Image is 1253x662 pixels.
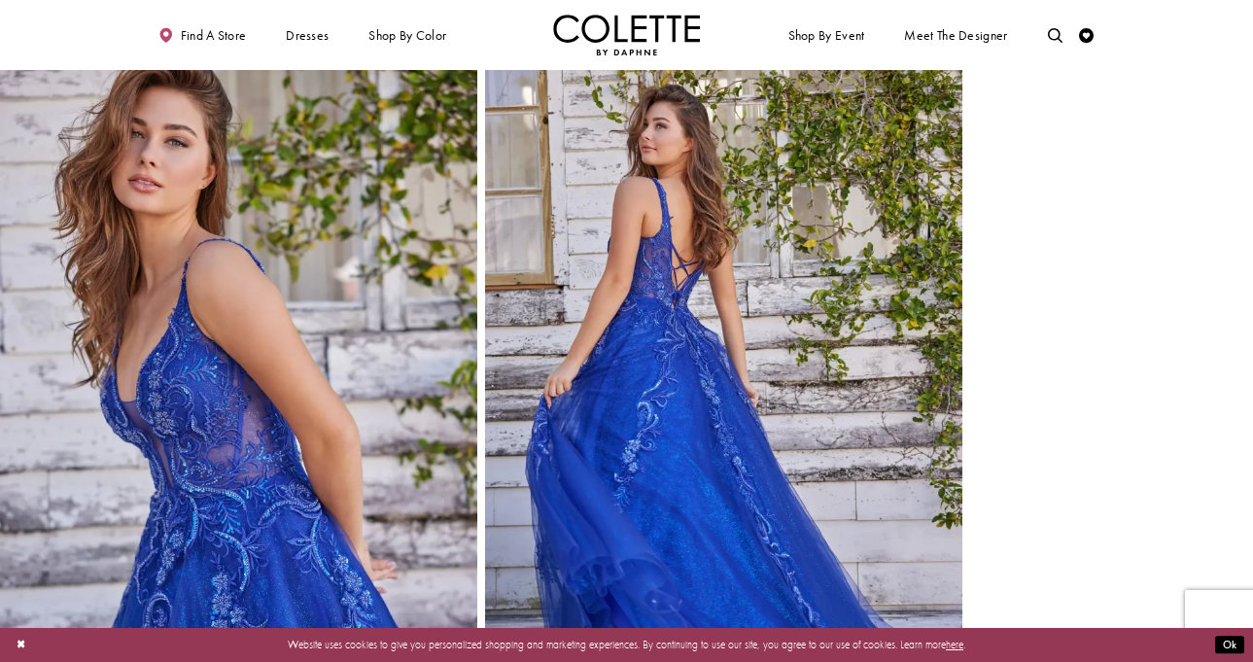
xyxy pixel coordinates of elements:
[788,28,865,43] span: Shop By Event
[282,15,332,55] span: Dresses
[365,15,450,55] span: Shop by color
[946,638,963,651] a: here
[1044,15,1066,55] a: Toggle search
[181,28,247,43] span: Find a store
[1076,15,1098,55] a: Check Wishlist
[1215,636,1244,654] button: Submit Dialog
[9,632,33,658] button: Close Dialog
[286,28,329,43] span: Dresses
[553,15,701,55] img: Colette by Daphne
[106,635,1147,654] p: Website uses cookies to give you personalized shopping and marketing experiences. By continuing t...
[904,28,1007,43] span: Meet the designer
[156,15,250,55] a: Find a store
[553,15,701,55] a: Visit Home Page
[901,15,1012,55] a: Meet the designer
[368,28,446,43] span: Shop by color
[784,15,868,55] span: Shop By Event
